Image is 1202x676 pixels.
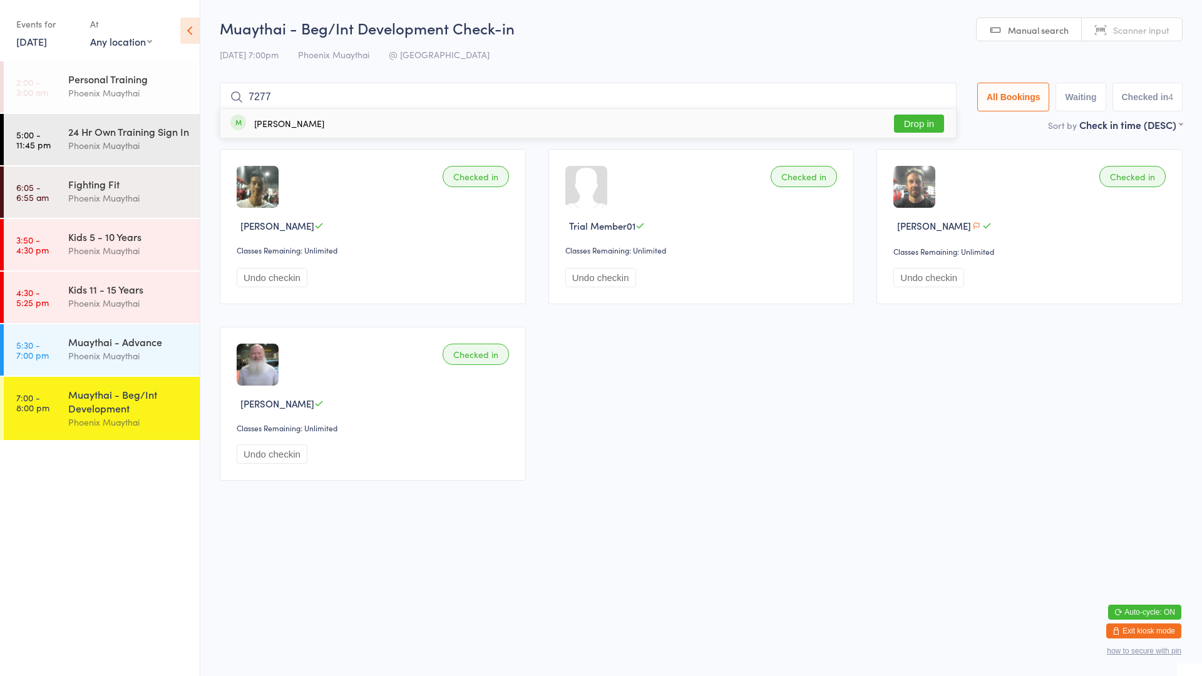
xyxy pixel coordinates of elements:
[1112,83,1183,111] button: Checked in4
[237,166,279,208] img: image1722655048.png
[68,86,189,100] div: Phoenix Muaythai
[68,230,189,243] div: Kids 5 - 10 Years
[68,335,189,349] div: Muaythai - Advance
[894,115,944,133] button: Drop in
[68,72,189,86] div: Personal Training
[565,245,841,255] div: Classes Remaining: Unlimited
[298,48,369,61] span: Phoenix Muaythai
[1106,623,1181,638] button: Exit kiosk mode
[68,282,189,296] div: Kids 11 - 15 Years
[16,340,49,360] time: 5:30 - 7:00 pm
[68,387,189,415] div: Muaythai - Beg/Int Development
[220,48,279,61] span: [DATE] 7:00pm
[1099,166,1166,187] div: Checked in
[1008,24,1069,36] span: Manual search
[68,191,189,205] div: Phoenix Muaythai
[897,219,971,232] span: [PERSON_NAME]
[16,235,49,255] time: 3:50 - 4:30 pm
[90,14,152,34] div: At
[4,61,200,113] a: 2:00 -3:00 amPersonal TrainingPhoenix Muaythai
[237,444,307,464] button: Undo checkin
[4,272,200,323] a: 4:30 -5:25 pmKids 11 - 15 YearsPhoenix Muaythai
[1048,119,1077,131] label: Sort by
[16,77,48,97] time: 2:00 - 3:00 am
[443,344,509,365] div: Checked in
[1168,92,1173,102] div: 4
[240,219,314,232] span: [PERSON_NAME]
[4,324,200,376] a: 5:30 -7:00 pmMuaythai - AdvancePhoenix Muaythai
[565,268,636,287] button: Undo checkin
[443,166,509,187] div: Checked in
[1079,118,1183,131] div: Check in time (DESC)
[893,268,964,287] button: Undo checkin
[220,83,957,111] input: Search
[68,296,189,310] div: Phoenix Muaythai
[90,34,152,48] div: Any location
[893,166,935,208] img: image1754542496.png
[4,377,200,440] a: 7:00 -8:00 pmMuaythai - Beg/Int DevelopmentPhoenix Muaythai
[237,422,513,433] div: Classes Remaining: Unlimited
[237,245,513,255] div: Classes Remaining: Unlimited
[237,344,279,386] img: image1722745998.png
[16,182,49,202] time: 6:05 - 6:55 am
[68,138,189,153] div: Phoenix Muaythai
[4,166,200,218] a: 6:05 -6:55 amFighting FitPhoenix Muaythai
[68,125,189,138] div: 24 Hr Own Training Sign In
[771,166,837,187] div: Checked in
[569,219,635,232] span: Trial Member01
[68,349,189,363] div: Phoenix Muaythai
[254,118,324,128] div: [PERSON_NAME]
[68,243,189,258] div: Phoenix Muaythai
[16,34,47,48] a: [DATE]
[389,48,490,61] span: @ [GEOGRAPHIC_DATA]
[977,83,1050,111] button: All Bookings
[1113,24,1169,36] span: Scanner input
[893,246,1169,257] div: Classes Remaining: Unlimited
[16,392,49,412] time: 7:00 - 8:00 pm
[220,18,1183,38] h2: Muaythai - Beg/Int Development Check-in
[4,114,200,165] a: 5:00 -11:45 pm24 Hr Own Training Sign InPhoenix Muaythai
[1056,83,1106,111] button: Waiting
[237,268,307,287] button: Undo checkin
[4,219,200,270] a: 3:50 -4:30 pmKids 5 - 10 YearsPhoenix Muaythai
[1107,647,1181,655] button: how to secure with pin
[68,177,189,191] div: Fighting Fit
[68,415,189,429] div: Phoenix Muaythai
[16,130,51,150] time: 5:00 - 11:45 pm
[1108,605,1181,620] button: Auto-cycle: ON
[240,397,314,410] span: [PERSON_NAME]
[16,287,49,307] time: 4:30 - 5:25 pm
[16,14,78,34] div: Events for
